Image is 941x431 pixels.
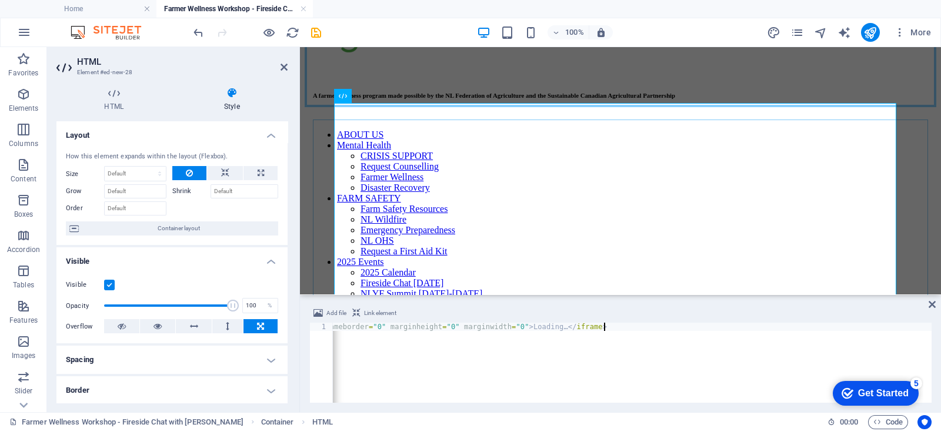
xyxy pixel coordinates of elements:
[310,323,333,331] div: 1
[814,25,828,39] button: navigator
[66,171,104,177] label: Size
[285,25,299,39] button: reload
[861,23,880,42] button: publish
[9,415,244,429] a: Click to cancel selection. Double-click to open Pages
[848,417,850,426] span: :
[56,247,288,268] h4: Visible
[172,184,211,198] label: Shrink
[837,26,851,39] i: AI Writer
[9,316,38,325] p: Features
[326,306,346,320] span: Add file
[11,174,36,184] p: Content
[790,26,804,39] i: Pages (Ctrl+Alt+S)
[814,26,827,39] i: Navigator
[364,306,396,320] span: Link element
[9,104,39,113] p: Elements
[9,139,38,148] p: Columns
[894,26,931,38] span: More
[8,68,38,78] p: Favorites
[840,415,858,429] span: 00 00
[87,2,99,14] div: 5
[66,278,104,292] label: Visible
[56,376,288,405] h4: Border
[77,67,264,78] h3: Element #ed-new-28
[66,221,278,236] button: Container layout
[261,415,333,429] nav: breadcrumb
[863,26,877,39] i: Publish
[827,415,859,429] h6: Session time
[767,26,780,39] i: Design (Ctrl+Alt+Y)
[312,415,333,429] span: Click to select. Double-click to edit
[286,26,299,39] i: Reload page
[104,184,166,198] input: Default
[261,299,278,313] div: %
[13,280,34,290] p: Tables
[9,6,95,31] div: Get Started 5 items remaining, 0% complete
[56,121,288,142] h4: Layout
[873,415,903,429] span: Code
[7,245,40,254] p: Accordion
[68,25,156,39] img: Editor Logo
[66,152,278,162] div: How this element expands within the layout (Flexbox).
[351,306,398,320] button: Link element
[56,346,288,374] h4: Spacing
[767,25,781,39] button: design
[14,210,34,219] p: Boxes
[156,2,313,15] h4: Farmer Wellness Workshop - Fireside Chat with [PERSON_NAME]
[66,184,104,198] label: Grow
[868,415,908,429] button: Code
[104,201,166,216] input: Default
[176,87,288,112] h4: Style
[261,415,294,429] span: Click to select. Double-click to edit
[191,25,205,39] button: undo
[66,320,104,334] label: Overflow
[15,386,33,396] p: Slider
[12,351,36,360] p: Images
[837,25,852,39] button: text_generator
[917,415,932,429] button: Usercentrics
[77,57,288,67] h2: HTML
[548,25,589,39] button: 100%
[596,27,606,38] i: On resize automatically adjust zoom level to fit chosen device.
[35,13,85,24] div: Get Started
[82,221,275,236] span: Container layout
[309,25,323,39] button: save
[66,201,104,216] label: Order
[56,87,176,112] h4: HTML
[312,306,348,320] button: Add file
[66,303,104,309] label: Opacity
[889,23,936,42] button: More
[565,25,584,39] h6: 100%
[211,184,279,198] input: Default
[790,25,805,39] button: pages
[192,26,205,39] i: Undo: Change padding (Ctrl+Z)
